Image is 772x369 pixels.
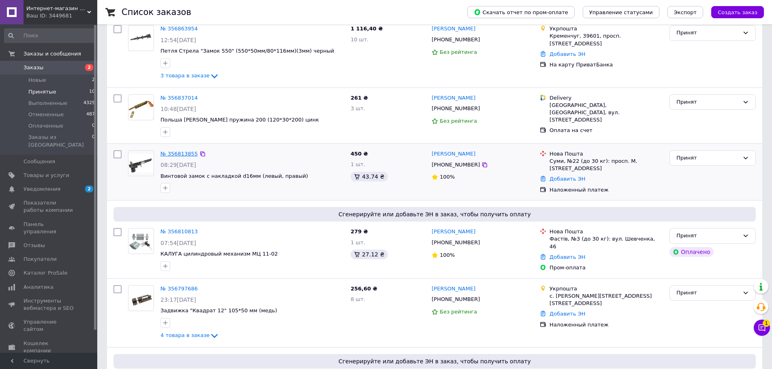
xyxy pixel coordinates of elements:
[550,292,663,307] div: с. [PERSON_NAME][STREET_ADDRESS] [STREET_ADDRESS]
[160,117,319,123] a: Польша [PERSON_NAME] пружина 200 (120*30*200) цинк
[432,25,475,33] a: [PERSON_NAME]
[24,158,55,165] span: Сообщения
[160,162,196,168] span: 08:29[DATE]
[550,186,663,194] div: Наложенный платеж
[26,5,87,12] span: Интернет-магазин TimeLocks
[676,289,739,297] div: Принят
[85,186,93,192] span: 2
[128,285,154,311] a: Фото товару
[351,172,387,181] div: 43.74 ₴
[351,250,387,259] div: 27.12 ₴
[583,6,659,18] button: Управление статусами
[128,150,154,176] a: Фото товару
[28,100,67,107] span: Выполненные
[550,285,663,292] div: Укрпошта
[550,94,663,102] div: Delivery
[550,25,663,32] div: Укрпошта
[85,64,93,71] span: 2
[160,95,198,101] a: № 356837014
[550,235,663,250] div: Фастів, №3 (до 30 кг): вул. Шевченка, 46
[24,199,75,214] span: Показатели работы компании
[128,154,154,173] img: Фото товару
[160,151,198,157] a: № 356813855
[550,32,663,47] div: Кременчуг, 39601, просп. [STREET_ADDRESS]
[160,228,198,235] a: № 356810813
[351,161,365,167] span: 1 шт.
[128,288,154,307] img: Фото товару
[676,29,739,37] div: Принят
[351,95,368,101] span: 261 ₴
[754,320,770,336] button: Чат с покупателем1
[351,26,383,32] span: 1 116,40 ₴
[128,94,154,120] a: Фото товару
[550,102,663,124] div: [GEOGRAPHIC_DATA], [GEOGRAPHIC_DATA], вул. [STREET_ADDRESS]
[160,73,210,79] span: 3 товара в заказе
[160,173,308,179] a: Винтовой замок c накладкой d16мм (левый, правый)
[117,210,753,218] span: Сгенерируйте или добавьте ЭН в заказ, чтобы получить оплату
[160,37,196,43] span: 12:54[DATE]
[550,321,663,328] div: Наложенный платеж
[24,221,75,235] span: Панель управления
[432,94,475,102] a: [PERSON_NAME]
[550,51,585,57] a: Добавить ЭН
[160,333,210,339] span: 4 товара в заказе
[703,9,764,15] a: Создать заказ
[432,296,480,302] span: [PHONE_NUMBER]
[669,247,713,257] div: Оплачено
[432,285,475,293] a: [PERSON_NAME]
[128,96,154,119] img: Фото товару
[128,25,154,51] a: Фото товару
[160,286,198,292] a: № 356797686
[122,7,191,17] h1: Список заказов
[24,297,75,312] span: Инструменты вебмастера и SEO
[351,286,377,292] span: 256,60 ₴
[440,49,477,55] span: Без рейтинга
[440,118,477,124] span: Без рейтинга
[24,269,67,277] span: Каталог ProSale
[550,254,585,260] a: Добавить ЭН
[667,6,703,18] button: Экспорт
[92,77,95,84] span: 2
[432,228,475,236] a: [PERSON_NAME]
[28,122,63,130] span: Оплаченные
[440,309,477,315] span: Без рейтинга
[550,127,663,134] div: Оплата на счет
[351,105,365,111] span: 3 шт.
[117,357,753,365] span: Сгенерируйте или добавьте ЭН в заказ, чтобы получить оплату
[160,307,277,314] a: Задвижка "Квадрат 12" 105*50 мм (медь)
[28,111,64,118] span: Отмененные
[160,332,219,338] a: 4 товара в заказе
[83,100,95,107] span: 4325
[432,150,475,158] a: [PERSON_NAME]
[128,30,154,46] img: Фото товару
[160,26,198,32] a: № 356863954
[676,98,739,107] div: Принят
[160,251,278,257] a: КАЛУГА цилиндровый механизм МЦ 11-02
[550,264,663,271] div: Пром-оплата
[24,340,75,354] span: Кошелек компании
[440,252,455,258] span: 100%
[24,256,57,263] span: Покупатели
[351,296,365,302] span: 8 шт.
[474,9,568,16] span: Скачать отчет по пром-оплате
[676,154,739,162] div: Принят
[351,151,368,157] span: 450 ₴
[128,228,154,254] a: Фото товару
[711,6,764,18] button: Создать заказ
[674,9,697,15] span: Экспорт
[763,317,770,324] span: 1
[351,239,365,245] span: 1 шт.
[440,174,455,180] span: 100%
[432,162,480,168] span: [PHONE_NUMBER]
[550,61,663,68] div: На карту ПриватБанка
[432,36,480,43] span: [PHONE_NUMBER]
[550,176,585,182] a: Добавить ЭН
[86,111,95,118] span: 487
[24,318,75,333] span: Управление сайтом
[128,230,154,252] img: Фото товару
[351,228,368,235] span: 279 ₴
[24,242,45,249] span: Отзывы
[432,239,480,245] span: [PHONE_NUMBER]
